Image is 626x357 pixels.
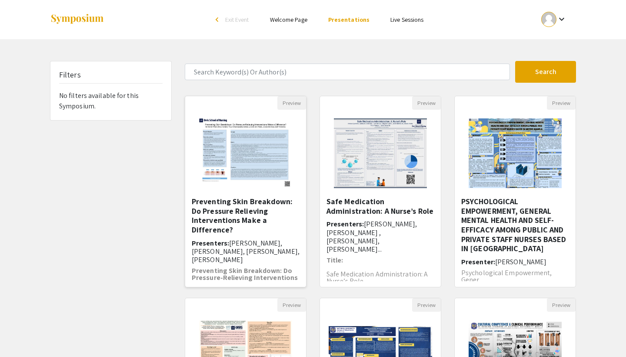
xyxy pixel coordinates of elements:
[192,239,300,264] span: [PERSON_NAME], [PERSON_NAME], [PERSON_NAME], [PERSON_NAME]
[547,96,576,110] button: Preview
[461,269,569,283] p: Psychological Empowerment, Gener...
[320,96,441,287] div: Open Presentation <p>Safe Medication Administration: A Nurse’s Role</p>
[326,219,417,254] span: [PERSON_NAME], [PERSON_NAME] , [PERSON_NAME], [PERSON_NAME]...
[190,110,300,197] img: <p>Preventing Skin Breakdown: Do Pressure Relieving Interventions Make a Difference?</p>
[328,16,370,24] a: Presentations
[390,16,423,24] a: Live Sessions
[270,16,307,24] a: Welcome Page
[192,197,300,234] h5: Preventing Skin Breakdown: Do Pressure Relieving Interventions Make a Difference?
[225,16,249,24] span: Exit Event
[412,298,441,312] button: Preview
[532,10,576,29] button: Expand account dropdown
[192,239,300,264] h6: Presenters:
[495,257,546,266] span: [PERSON_NAME]
[556,14,567,24] mat-icon: Expand account dropdown
[460,110,570,197] img: <p><span style="color: rgb(0, 0, 0);">PSYCHOLOGICAL EMPOWERMENT, GENERAL MENTAL HEALTH AND SELF-E...
[515,61,576,83] button: Search
[216,17,221,22] div: arrow_back_ios
[326,197,434,216] h5: Safe Medication Administration: A Nurse’s Role
[185,96,306,287] div: Open Presentation <p>Preventing Skin Breakdown: Do Pressure Relieving Interventions Make a Differ...
[185,64,510,80] input: Search Keyword(s) Or Author(s)
[326,220,434,253] h6: Presenters:
[7,318,37,350] iframe: Chat
[461,197,569,253] h5: PSYCHOLOGICAL EMPOWERMENT, GENERAL MENTAL HEALTH AND SELF-EFFICACY AMONG PUBLIC AND PRIVATE STAFF...
[50,61,171,120] div: No filters available for this Symposium.
[412,96,441,110] button: Preview
[326,256,343,265] strong: Title:
[325,110,435,197] img: <p>Safe Medication Administration: A Nurse’s Role</p>
[547,298,576,312] button: Preview
[50,13,104,25] img: Symposium by ForagerOne
[59,70,81,80] h5: Filters
[454,96,576,287] div: Open Presentation <p><span style="color: rgb(0, 0, 0);">PSYCHOLOGICAL EMPOWERMENT, GENERAL MENTAL...
[461,258,569,266] h6: Presenter:
[192,266,298,289] strong: Preventing Skin Breakdown: Do Pressure-Relieving Interventions Make a Difference?
[277,96,306,110] button: Preview
[277,298,306,312] button: Preview
[326,271,434,285] p: Safe Medication Administration: A Nurse’s Role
